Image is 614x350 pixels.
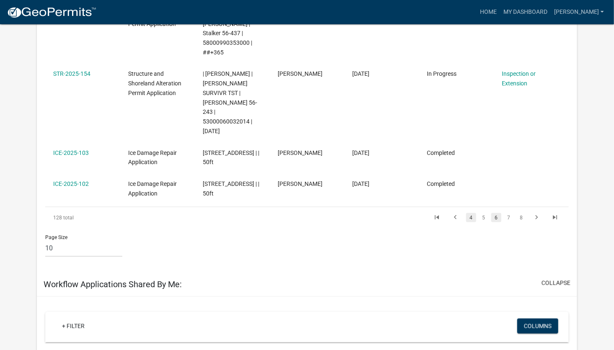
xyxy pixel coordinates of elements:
[502,70,536,87] a: Inspection or Extension
[427,70,457,77] span: In Progress
[278,149,322,156] span: Matt S Hoen
[429,213,445,222] a: go to first page
[55,319,91,334] a: + Filter
[448,213,464,222] a: go to previous page
[53,70,90,77] a: STR-2025-154
[128,70,181,96] span: Structure and Shoreland Alteration Permit Application
[503,211,515,225] li: page 7
[542,279,570,288] button: collapse
[278,70,322,77] span: Matt S Hoen
[516,213,526,222] a: 8
[352,70,369,77] span: 04/18/2025
[500,4,551,20] a: My Dashboard
[53,149,89,156] a: ICE-2025-103
[504,213,514,222] a: 7
[352,180,369,187] span: 04/17/2025
[53,180,89,187] a: ICE-2025-102
[278,180,322,187] span: Matt S Hoen
[427,180,455,187] span: Completed
[203,1,253,56] span: | Elizabeth Plaster | MARK A STORMS | PATTI J STORMS | Stalker 56-437 | 58000990353000 | ##+365
[477,211,490,225] li: page 5
[427,149,455,156] span: Completed
[352,149,369,156] span: 04/17/2025
[515,211,528,225] li: page 8
[44,279,182,289] h5: Workflow Applications Shared By Me:
[203,149,259,166] span: 38610 EAGLE LAKE RD N | | 50ft
[465,211,477,225] li: page 4
[128,149,177,166] span: Ice Damage Repair Application
[547,213,563,222] a: go to last page
[490,211,503,225] li: page 6
[491,213,501,222] a: 6
[203,180,259,197] span: 38632 EAGLE LAKE RD N | | 50ft
[128,180,177,197] span: Ice Damage Repair Application
[517,319,558,334] button: Columns
[551,4,607,20] a: [PERSON_NAME]
[466,213,476,222] a: 4
[479,213,489,222] a: 5
[203,70,257,134] span: | Emma Swenson | GERALDINE M WESTLY SURVIVR TST | Marion 56-243 | 53000060032014 | 05/06/2026
[477,4,500,20] a: Home
[529,213,545,222] a: go to next page
[45,207,148,228] div: 128 total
